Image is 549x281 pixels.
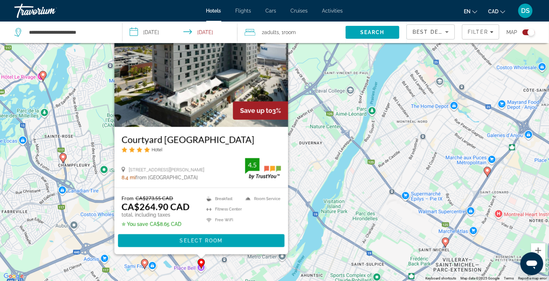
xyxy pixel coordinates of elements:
[11,19,17,24] img: website_grey.svg
[28,27,111,38] input: Search hotel destination
[71,42,77,47] img: tab_keywords_by_traffic_grey.svg
[14,1,86,20] a: Travorium
[121,146,281,153] div: 4 star Hotel
[518,276,547,280] a: Report a map error
[233,101,288,120] div: 3%
[19,19,79,24] div: Domain: [DOMAIN_NAME]
[121,195,134,201] span: From
[237,22,346,43] button: Travelers: 2 adults, 0 children
[135,175,198,181] span: from [GEOGRAPHIC_DATA]
[461,276,500,280] span: Map data ©2025 Google
[203,195,242,202] li: Breakfast
[118,234,284,247] button: Select Room
[262,27,279,37] span: 2
[179,238,222,244] span: Select Room
[520,252,543,275] iframe: Button to launch messaging window
[203,206,242,213] li: Fitness Center
[121,201,189,212] ins: CA$264.90 CAD
[464,9,471,14] span: en
[19,42,25,47] img: tab_domain_overview_orange.svg
[121,134,281,145] a: Courtyard [GEOGRAPHIC_DATA]
[135,195,173,201] del: CA$273.55 CAD
[346,26,400,39] button: Search
[27,42,64,47] div: Domain Overview
[488,6,505,17] button: Change currency
[121,221,148,227] span: ✮ You save
[114,12,288,127] img: Courtyard Montreal Laval
[291,8,308,14] a: Cruises
[118,238,284,243] a: Select Room
[129,167,204,172] span: [STREET_ADDRESS][PERSON_NAME]
[413,28,449,36] mat-select: Sort by
[413,29,450,35] span: Best Deals
[264,29,279,35] span: Adults
[516,3,535,18] button: User Menu
[2,272,25,281] img: Google
[517,29,535,36] button: Toggle map
[206,8,221,14] a: Hotels
[121,175,135,181] span: 8.4 mi
[322,8,343,14] a: Activities
[521,7,530,14] span: DS
[2,272,25,281] a: Open this area in Google Maps (opens a new window)
[203,216,242,224] li: Free WiFi
[464,6,477,17] button: Change language
[121,221,189,227] p: CA$8.65 CAD
[236,8,251,14] a: Flights
[121,212,189,218] p: total, including taxes
[360,29,385,35] span: Search
[242,195,281,202] li: Room Service
[506,27,517,37] span: Map
[122,22,238,43] button: Select check in and out date
[462,24,499,39] button: Filters
[151,147,162,152] span: Hotel
[531,243,545,258] button: Zoom in
[468,29,488,35] span: Filter
[488,9,499,14] span: CAD
[504,276,514,280] a: Terms (opens in new tab)
[11,11,17,17] img: logo_orange.svg
[284,29,296,35] span: Room
[279,27,296,37] span: , 1
[240,107,272,114] span: Save up to
[425,276,456,281] button: Keyboard shortcuts
[20,11,35,17] div: v 4.0.25
[245,160,259,169] div: 4.5
[266,8,276,14] a: Cars
[79,42,121,47] div: Keywords by Traffic
[245,158,281,179] img: TrustYou guest rating badge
